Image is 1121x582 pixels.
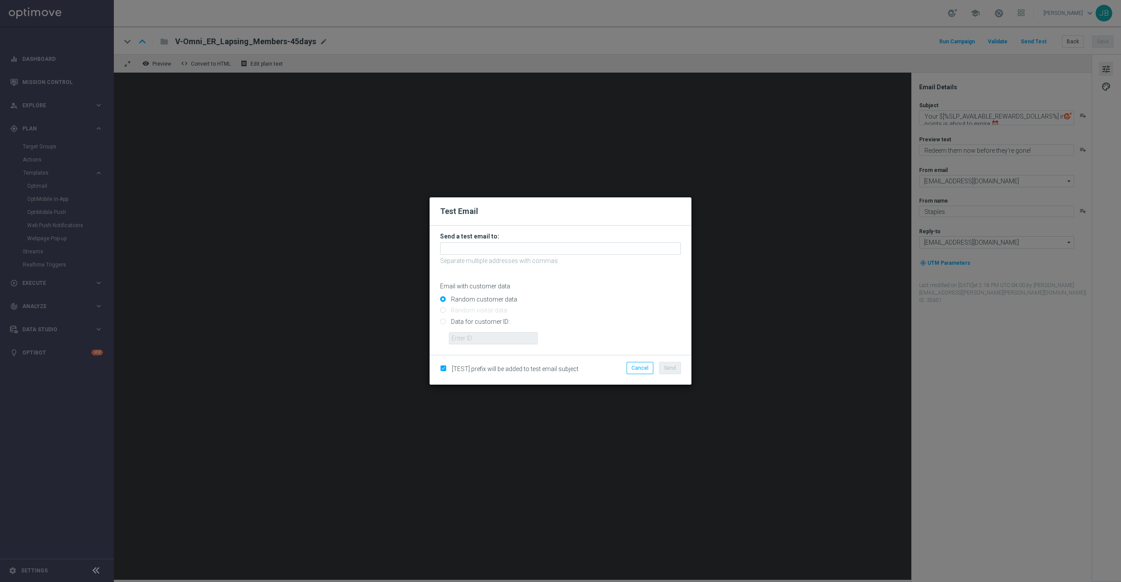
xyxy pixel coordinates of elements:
h3: Send a test email to: [440,232,681,240]
button: Cancel [627,362,653,374]
label: Random customer data [449,295,517,303]
button: Send [659,362,681,374]
p: Email with customer data [440,282,681,290]
h2: Test Email [440,206,681,217]
span: [TEST] prefix will be added to test email subject [452,365,578,372]
p: Separate multiple addresses with commas [440,257,681,265]
span: Send [664,365,676,371]
input: Enter ID [449,332,538,344]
